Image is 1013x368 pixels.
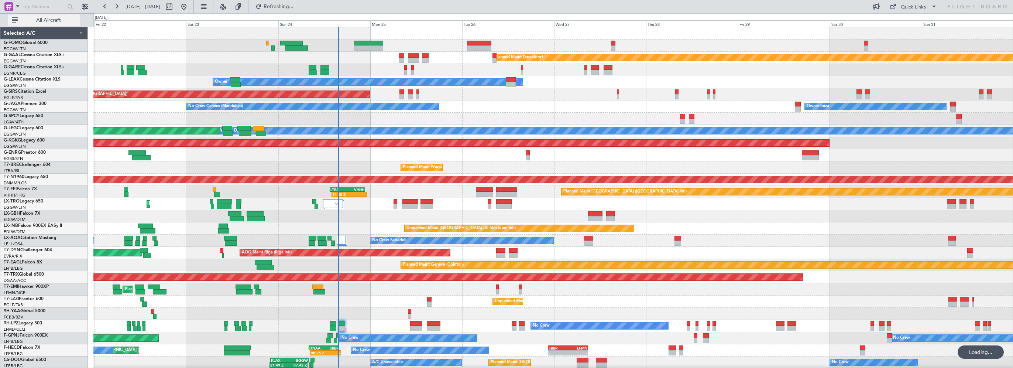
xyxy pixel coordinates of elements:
div: A/C Unavailable [372,357,403,368]
a: G-KGKGLegacy 600 [4,138,45,143]
a: DGAA/ACC [4,278,26,283]
div: Planned Maint Warsaw ([GEOGRAPHIC_DATA]) [403,162,492,173]
span: [DATE] - [DATE] [126,3,160,10]
a: 9H-YAAGlobal 5000 [4,309,45,313]
div: No Crew [893,333,910,344]
div: Planned Maint [GEOGRAPHIC_DATA] ([GEOGRAPHIC_DATA]) [66,345,182,356]
a: LX-INBFalcon 900EX EASy II [4,224,62,228]
a: EGNR/CEG [4,71,26,76]
div: No Crew [832,357,849,368]
a: EGGW/LTN [4,144,26,149]
a: EGLF/FAB [4,95,23,100]
div: - [568,351,587,355]
div: Unplanned Maint [GEOGRAPHIC_DATA] ([GEOGRAPHIC_DATA]) [495,296,616,307]
span: LX-INB [4,224,18,228]
div: Planned Maint Chester [125,284,167,295]
div: - [326,351,340,355]
a: LFPB/LBG [4,351,23,357]
a: LGAV/ATH [4,119,24,125]
div: Tue 26 [462,20,554,27]
a: FCBB/BZV [4,314,23,320]
div: Quick Links [901,4,926,11]
span: LX-AOA [4,236,21,240]
a: EVRA/RIX [4,253,22,259]
span: T7-N1960 [4,175,24,179]
div: No Crew [533,320,550,331]
div: No Crew [341,333,358,344]
a: EGGW/LTN [4,83,26,88]
a: F-HECDFalcon 7X [4,345,40,350]
span: LX-TRO [4,199,20,204]
span: G-JAGA [4,102,21,106]
a: EGGW/LTN [4,107,26,113]
div: Owner Ibiza [807,101,829,112]
a: T7-EMIHawker 900XP [4,284,49,289]
div: Planned Maint [GEOGRAPHIC_DATA] ([GEOGRAPHIC_DATA]) [491,357,607,368]
div: Planned Maint [GEOGRAPHIC_DATA] ([GEOGRAPHIC_DATA] Intl) [563,186,687,197]
a: G-SIRSCitation Excel [4,89,46,94]
a: DNMM/LOS [4,180,27,186]
span: G-SIRS [4,89,18,94]
button: Quick Links [886,1,941,13]
span: G-LEGC [4,126,20,130]
div: Thu 28 [646,20,738,27]
div: KLAX [271,358,289,362]
div: Fri 29 [738,20,830,27]
a: CS-DOUGlobal 6500 [4,358,46,362]
div: EGGW [289,358,308,362]
div: LTBA [330,187,347,192]
div: 14:00 Z [332,192,349,197]
div: LFMN [568,346,587,350]
div: Owner [215,76,227,88]
span: T7-BRE [4,163,19,167]
a: EDLW/DTM [4,229,25,235]
a: LFPB/LBG [4,339,23,344]
a: G-LEAXCessna Citation XLS [4,77,61,82]
button: All Aircraft [8,14,80,26]
a: G-GAALCessna Citation XLS+ [4,53,65,57]
span: T7-FFI [4,187,17,191]
div: Planned Maint Dusseldorf [495,52,543,63]
a: LX-TROLegacy 650 [4,199,43,204]
span: 9H-LPZ [4,321,18,326]
a: LX-AOACitation Mustang [4,236,56,240]
a: G-SPCYLegacy 650 [4,114,43,118]
div: No Crew Cannes (Mandelieu) [188,101,243,112]
div: AOG Maint Riga (Riga Intl) [242,247,292,258]
div: [DATE] [95,15,107,21]
span: T7-EMI [4,284,18,289]
span: LX-GBH [4,211,20,216]
span: T7-DYN [4,248,20,252]
a: EGGW/LTN [4,132,26,137]
div: VHHH [347,187,364,192]
div: Planned Maint Geneva (Cointrin) [403,259,464,270]
a: G-GARECessna Citation XLS+ [4,65,65,69]
div: DNAA [309,346,324,350]
a: T7-BREChallenger 604 [4,163,51,167]
div: 08:26 Z [311,351,326,355]
div: Loading... [958,345,1004,359]
a: T7-DYNChallenger 604 [4,248,52,252]
div: No Crew [353,345,370,356]
a: T7-FFIFalcon 7X [4,187,37,191]
span: G-GAAL [4,53,21,57]
span: CS-DOU [4,358,21,362]
span: G-SPCY [4,114,20,118]
a: EGGW/LTN [4,58,26,64]
a: G-FOMOGlobal 6000 [4,41,48,45]
a: EGGW/LTN [4,205,26,210]
a: T7-EAGLFalcon 8X [4,260,42,265]
div: Sun 24 [278,20,370,27]
div: Planned Maint [GEOGRAPHIC_DATA] ([GEOGRAPHIC_DATA]) [149,198,265,209]
div: Sat 23 [186,20,278,27]
span: 9H-YAA [4,309,20,313]
button: Refreshing... [252,1,296,13]
a: T7-LZZIPraetor 600 [4,297,44,301]
span: All Aircraft [19,18,78,23]
a: LX-GBHFalcon 7X [4,211,40,216]
a: EGGW/LTN [4,46,26,52]
div: No Crew Sabadell [372,235,406,246]
span: T7-TRX [4,272,19,277]
span: G-LEAX [4,77,20,82]
span: G-FOMO [4,41,23,45]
